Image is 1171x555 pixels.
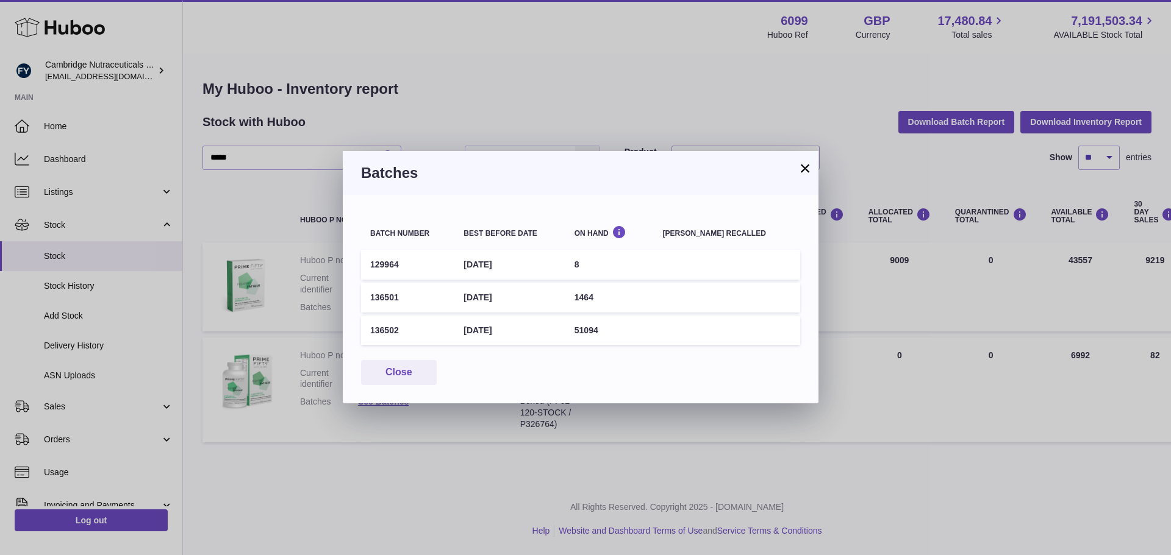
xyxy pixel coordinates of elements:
td: 136502 [361,316,454,345]
div: Batch number [370,230,445,238]
button: Close [361,360,437,385]
div: On Hand [575,225,645,237]
td: [DATE] [454,250,565,280]
td: 51094 [565,316,654,345]
td: 1464 [565,283,654,313]
div: [PERSON_NAME] recalled [663,230,791,238]
div: Best before date [464,230,556,238]
td: [DATE] [454,283,565,313]
td: 136501 [361,283,454,313]
td: 129964 [361,250,454,280]
td: 8 [565,250,654,280]
h3: Batches [361,163,800,183]
button: × [798,161,812,175]
td: [DATE] [454,316,565,345]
